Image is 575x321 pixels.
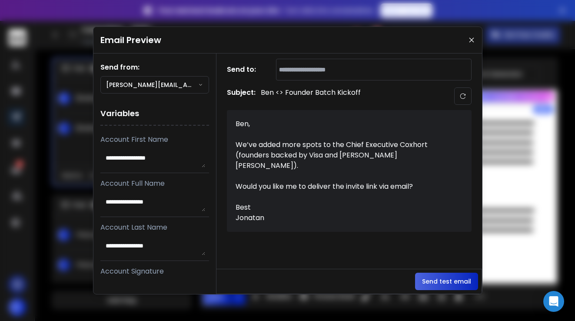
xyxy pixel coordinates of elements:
div: Jonatan [236,213,453,223]
div: Best [236,202,453,213]
h1: Send to: [227,64,262,75]
p: Account Full Name [100,178,209,189]
h1: Send from: [100,62,209,73]
p: Account Last Name [100,222,209,233]
h1: Subject: [227,87,256,105]
div: Open Intercom Messenger [543,291,564,312]
p: Account Signature [100,266,209,277]
div: Would you like me to deliver the invite link via email? [236,181,453,192]
h1: Variables [100,102,209,126]
div: Ben, [236,119,453,129]
h1: Email Preview [100,34,161,46]
p: Account First Name [100,134,209,145]
p: [PERSON_NAME][EMAIL_ADDRESS][DOMAIN_NAME] [106,80,199,89]
button: Send test email [415,273,478,290]
div: We’ve added more spots to the Chief Executive Coxhort (founders backed by Visa and [PERSON_NAME] ... [236,140,453,171]
p: Ben <> Founder Batch Kickoff [261,87,361,105]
